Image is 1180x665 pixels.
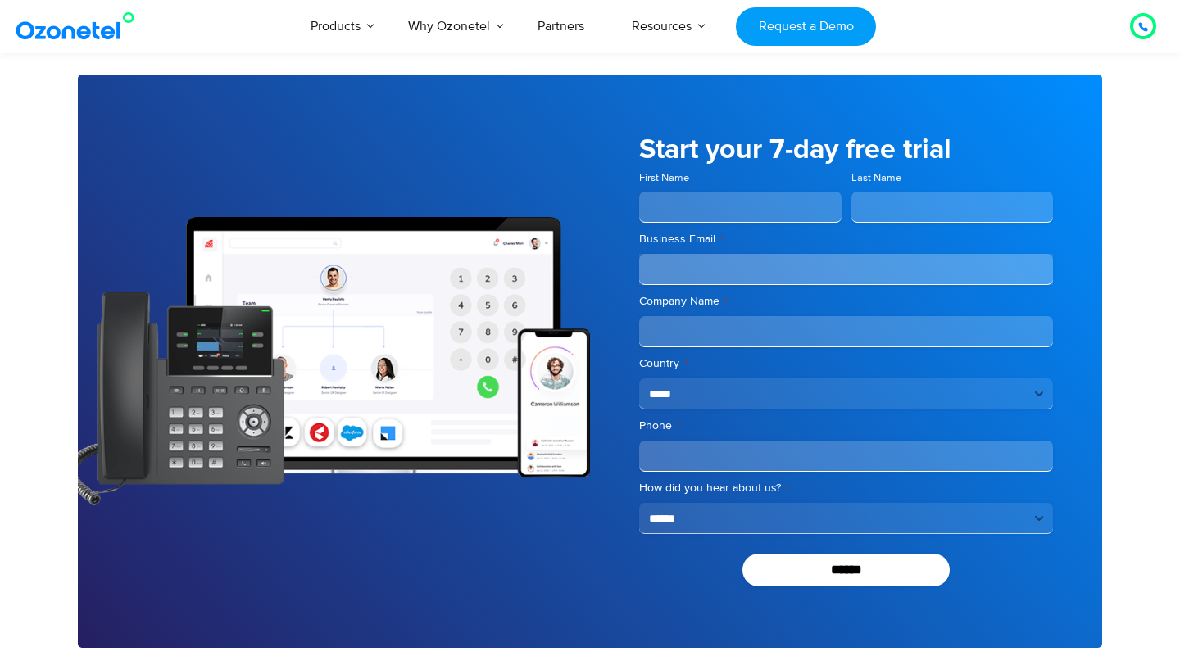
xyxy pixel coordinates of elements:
label: Business Email [639,231,1053,247]
label: Phone [639,418,1053,434]
label: Country [639,355,1053,372]
a: Request a Demo [736,7,876,46]
label: First Name [639,170,842,186]
label: Last Name [851,170,1054,186]
label: Company Name [639,293,1053,310]
h5: Start your 7-day free trial [639,136,1053,164]
label: How did you hear about us? [639,480,1053,496]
